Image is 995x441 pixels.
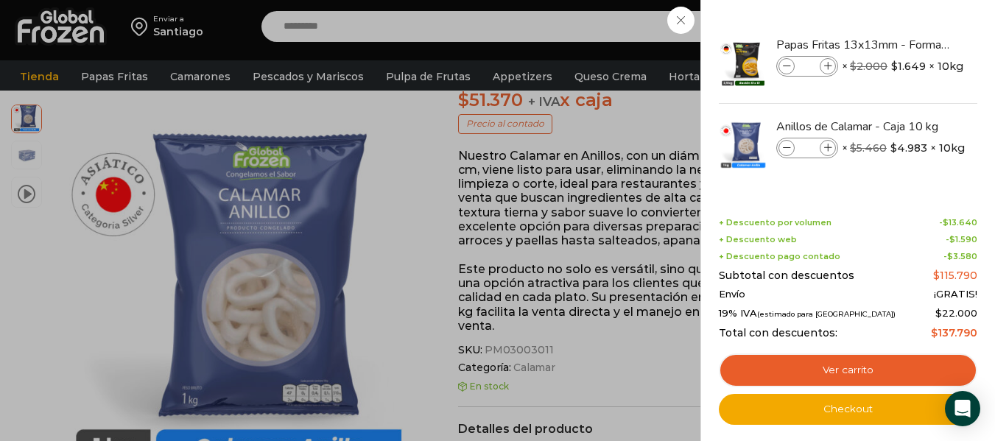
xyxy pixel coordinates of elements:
span: + Descuento por volumen [719,218,831,227]
span: - [946,235,977,244]
span: - [939,218,977,227]
span: $ [949,234,955,244]
span: 22.000 [935,307,977,319]
span: - [943,252,977,261]
span: Total con descuentos: [719,327,837,339]
div: Open Intercom Messenger [945,391,980,426]
bdi: 1.590 [949,234,977,244]
bdi: 4.983 [890,141,927,155]
span: + Descuento web [719,235,797,244]
input: Product quantity [796,58,818,74]
a: Checkout [719,394,977,425]
span: $ [947,251,953,261]
span: $ [850,60,857,73]
span: ¡GRATIS! [934,289,977,300]
span: Subtotal con descuentos [719,269,854,282]
bdi: 2.000 [850,60,887,73]
bdi: 137.790 [931,326,977,339]
a: Anillos de Calamar - Caja 10 kg [776,119,952,135]
span: Envío [719,289,745,300]
span: × × 10kg [842,138,965,158]
bdi: 1.649 [891,59,926,74]
span: $ [890,141,897,155]
bdi: 3.580 [947,251,977,261]
span: $ [931,326,938,339]
span: $ [850,141,857,155]
a: Papas Fritas 13x13mm - Formato 2,5 kg - Caja 10 kg [776,37,952,53]
bdi: 115.790 [933,269,977,282]
bdi: 5.460 [850,141,887,155]
input: Product quantity [796,140,818,156]
span: + Descuento pago contado [719,252,840,261]
span: $ [933,269,940,282]
bdi: 13.640 [943,217,977,227]
span: $ [935,307,942,319]
span: $ [943,217,949,227]
span: $ [891,59,898,74]
span: 19% IVA [719,308,896,320]
small: (estimado para [GEOGRAPHIC_DATA]) [757,310,896,318]
a: Ver carrito [719,353,977,387]
span: × × 10kg [842,56,963,77]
